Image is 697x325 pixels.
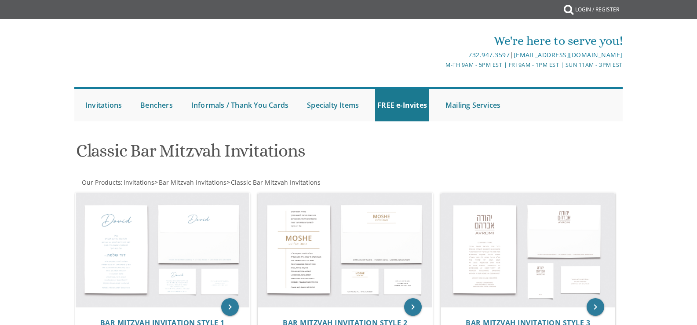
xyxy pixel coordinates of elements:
span: Classic Bar Mitzvah Invitations [231,178,321,186]
span: Bar Mitzvah Invitations [159,178,226,186]
span: Invitations [124,178,154,186]
img: Bar Mitzvah Invitation Style 1 [76,193,250,307]
a: Bar Mitzvah Invitations [158,178,226,186]
span: > [226,178,321,186]
a: Mailing Services [443,89,503,121]
div: : [74,178,349,187]
div: | [258,50,623,60]
h1: Classic Bar Mitzvah Invitations [76,141,435,167]
a: keyboard_arrow_right [221,298,239,316]
a: Our Products [81,178,121,186]
a: FREE e-Invites [375,89,429,121]
a: Invitations [123,178,154,186]
img: Bar Mitzvah Invitation Style 3 [441,193,615,307]
a: Invitations [83,89,124,121]
a: Classic Bar Mitzvah Invitations [230,178,321,186]
div: M-Th 9am - 5pm EST | Fri 9am - 1pm EST | Sun 11am - 3pm EST [258,60,623,69]
img: Bar Mitzvah Invitation Style 2 [258,193,432,307]
a: Benchers [138,89,175,121]
a: Informals / Thank You Cards [189,89,291,121]
a: Specialty Items [305,89,361,121]
a: keyboard_arrow_right [587,298,604,316]
a: [EMAIL_ADDRESS][DOMAIN_NAME] [514,51,623,59]
a: keyboard_arrow_right [404,298,422,316]
div: We're here to serve you! [258,32,623,50]
a: 732.947.3597 [468,51,510,59]
span: > [154,178,226,186]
